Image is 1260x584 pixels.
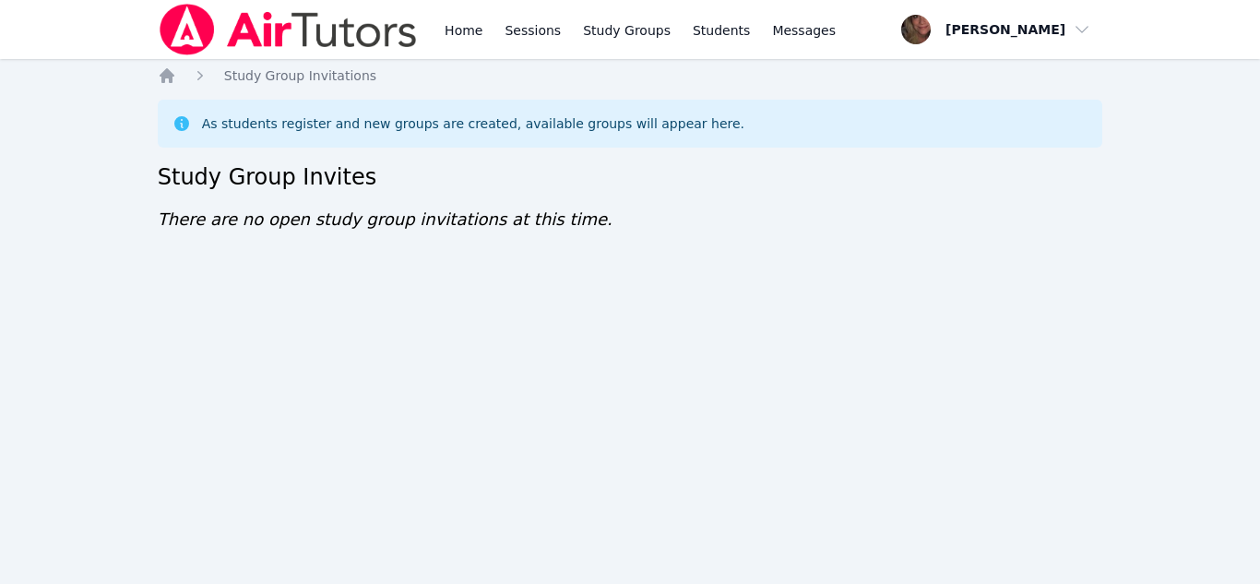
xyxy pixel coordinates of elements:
div: As students register and new groups are created, available groups will appear here. [202,114,744,133]
nav: Breadcrumb [158,66,1103,85]
span: There are no open study group invitations at this time. [158,209,612,229]
a: Study Group Invitations [224,66,376,85]
img: Air Tutors [158,4,419,55]
h2: Study Group Invites [158,162,1103,192]
span: Messages [772,21,836,40]
span: Study Group Invitations [224,68,376,83]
